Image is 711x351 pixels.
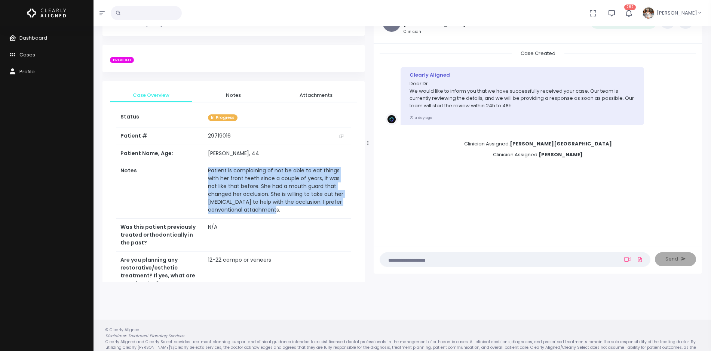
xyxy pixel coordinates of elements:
[404,29,480,35] small: Clinician
[657,9,697,17] span: [PERSON_NAME]
[642,6,655,20] img: Header Avatar
[281,92,351,99] span: Attachments
[102,5,365,282] div: scrollable content
[455,138,621,150] span: Clinician Assigned:
[623,256,632,262] a: Add Loom Video
[116,219,203,252] th: Was this patient previously treated orthodontically in the past?
[512,47,564,59] span: Case Created
[116,127,203,145] th: Patient #
[116,252,203,292] th: Are you planning any restorative/esthetic treatment? If yes, what are you planning?
[105,333,184,339] em: Disclaimer: Treatment Planning Services
[116,162,203,219] th: Notes
[510,140,612,147] b: [PERSON_NAME][GEOGRAPHIC_DATA]
[404,14,480,27] h5: [PERSON_NAME][GEOGRAPHIC_DATA]
[19,68,35,75] span: Profile
[410,80,635,109] p: Dear Dr. We would like to inform you that we have successfully received your case. Our team is cu...
[624,4,636,10] span: 262
[410,115,432,120] small: a day ago
[484,149,592,160] span: Clinician Assigned:
[635,253,644,266] a: Add Files
[116,92,186,99] span: Case Overview
[203,162,351,219] td: Patient is complaining of not be able to eat things with her front teeth since a couple of years,...
[116,145,203,162] th: Patient Name, Age:
[203,127,351,145] td: 29719016
[19,51,35,58] span: Cases
[203,145,351,162] td: [PERSON_NAME], 44
[539,151,583,158] b: [PERSON_NAME]
[203,252,351,292] td: 12-22 compo or veneers
[410,71,635,79] div: Clearly Aligned
[27,5,66,21] img: Logo Horizontal
[110,57,134,64] span: PREVIDEO
[380,50,696,238] div: scrollable content
[19,34,47,41] span: Dashboard
[203,219,351,252] td: N/A
[116,108,203,127] th: Status
[208,114,237,121] span: In Progress
[198,92,269,99] span: Notes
